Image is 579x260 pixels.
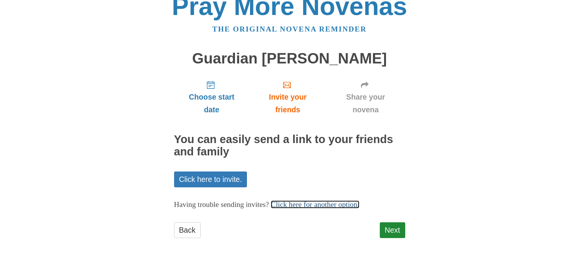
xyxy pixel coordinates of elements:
a: Choose start date [174,74,250,120]
a: Share your novena [326,74,405,120]
h2: You can easily send a link to your friends and family [174,133,405,158]
a: Invite your friends [249,74,326,120]
a: Click here for another option. [271,200,359,208]
span: Invite your friends [257,91,318,116]
span: Choose start date [182,91,242,116]
span: Having trouble sending invites? [174,200,269,208]
h1: Guardian [PERSON_NAME] [174,50,405,67]
span: Share your novena [334,91,398,116]
a: Back [174,222,201,238]
a: Next [380,222,405,238]
a: The original novena reminder [212,25,367,33]
a: Click here to invite. [174,172,247,187]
